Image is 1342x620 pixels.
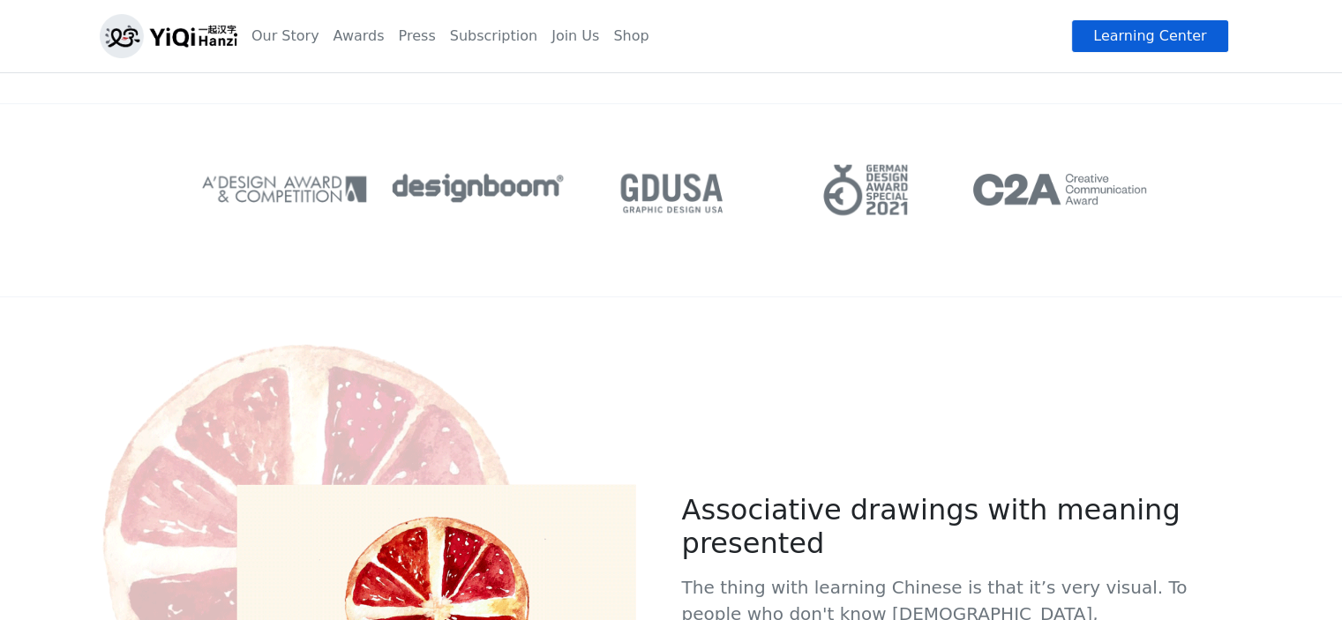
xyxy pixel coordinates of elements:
[391,146,564,233] img: DesignBoom
[544,19,606,54] a: Join Us
[392,19,443,54] a: Press
[606,19,656,54] a: Shop
[100,14,237,58] img: logo_h.png
[326,19,392,54] a: Awards
[443,19,544,54] a: Subscription
[244,19,326,54] a: Our Story
[973,174,1146,205] img: c2a
[585,146,758,233] img: gdusa
[682,493,1243,561] h2: Associative drawings with meaning presented
[1071,19,1228,53] a: Learning Center
[779,146,952,233] img: german design
[197,146,370,233] img: adesign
